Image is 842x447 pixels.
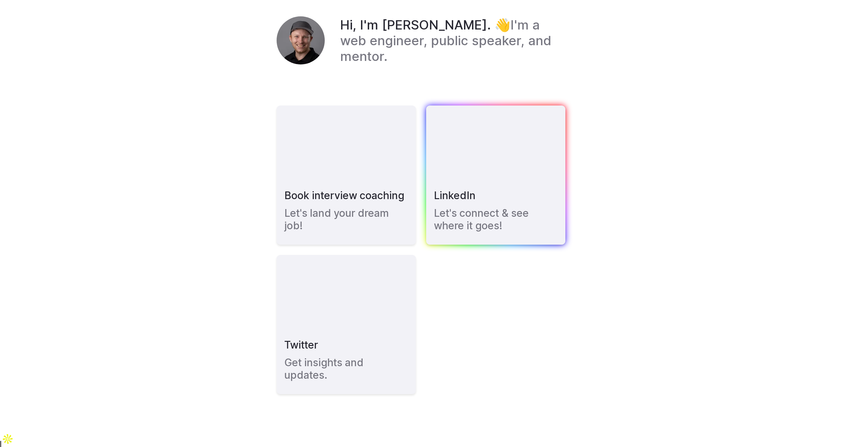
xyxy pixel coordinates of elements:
[284,207,408,232] h4: Let's land your dream job!
[434,207,558,232] h4: Let's connect & see where it goes!
[277,105,416,245] a: Book interview coachingLet's land your dream job!
[277,16,325,64] img: Kyle Boss's Headshot
[340,17,511,33] em: Hi, I'm [PERSON_NAME]. 👋
[277,255,416,394] a: TwitterGet insights and updates.
[284,356,408,381] h4: Get insights and updates.
[426,105,565,245] a: LinkedInLet's connect & see where it goes!
[340,17,565,64] h1: I'm a web engineer, public speaker, and mentor.
[284,339,318,351] h3: Twitter
[434,189,476,202] h3: LinkedIn
[1,433,14,445] img: Apollo
[284,189,404,202] h3: Book interview coaching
